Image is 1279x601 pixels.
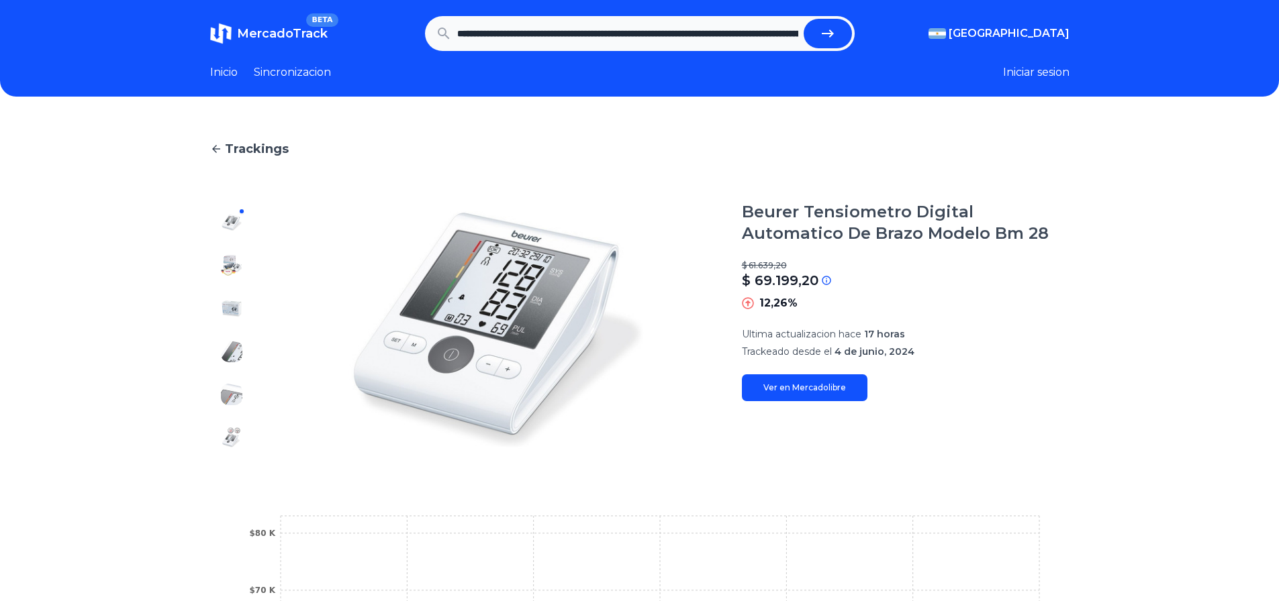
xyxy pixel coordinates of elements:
[1003,64,1070,80] button: Iniciar sesion
[742,328,861,340] span: Ultima actualizacion hace
[221,427,242,448] img: Beurer Tensiometro Digital Automatico De Brazo Modelo Bm 28
[864,328,905,340] span: 17 horas
[929,28,946,39] img: Argentina
[742,260,1070,271] p: $ 61.639,20
[249,529,275,538] tspan: $80 K
[221,255,242,276] img: Beurer Tensiometro Digital Automatico De Brazo Modelo Bm 28
[306,13,338,27] span: BETA
[759,295,798,311] p: 12,26%
[210,140,1070,158] a: Trackings
[929,25,1070,42] button: [GEOGRAPHIC_DATA]
[221,341,242,362] img: Beurer Tensiometro Digital Automatico De Brazo Modelo Bm 28
[237,26,328,41] span: MercadoTrack
[742,201,1070,244] h1: Beurer Tensiometro Digital Automatico De Brazo Modelo Bm 28
[742,374,867,401] a: Ver en Mercadolibre
[280,201,715,459] img: Beurer Tensiometro Digital Automatico De Brazo Modelo Bm 28
[835,345,914,358] span: 4 de junio, 2024
[210,64,238,80] a: Inicio
[221,384,242,405] img: Beurer Tensiometro Digital Automatico De Brazo Modelo Bm 28
[249,586,275,595] tspan: $70 K
[742,271,818,290] p: $ 69.199,20
[221,298,242,319] img: Beurer Tensiometro Digital Automatico De Brazo Modelo Bm 28
[254,64,331,80] a: Sincronizacion
[221,212,242,233] img: Beurer Tensiometro Digital Automatico De Brazo Modelo Bm 28
[225,140,289,158] span: Trackings
[742,345,832,358] span: Trackeado desde el
[949,25,1070,42] span: [GEOGRAPHIC_DATA]
[210,23,232,44] img: MercadoTrack
[210,23,328,44] a: MercadoTrackBETA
